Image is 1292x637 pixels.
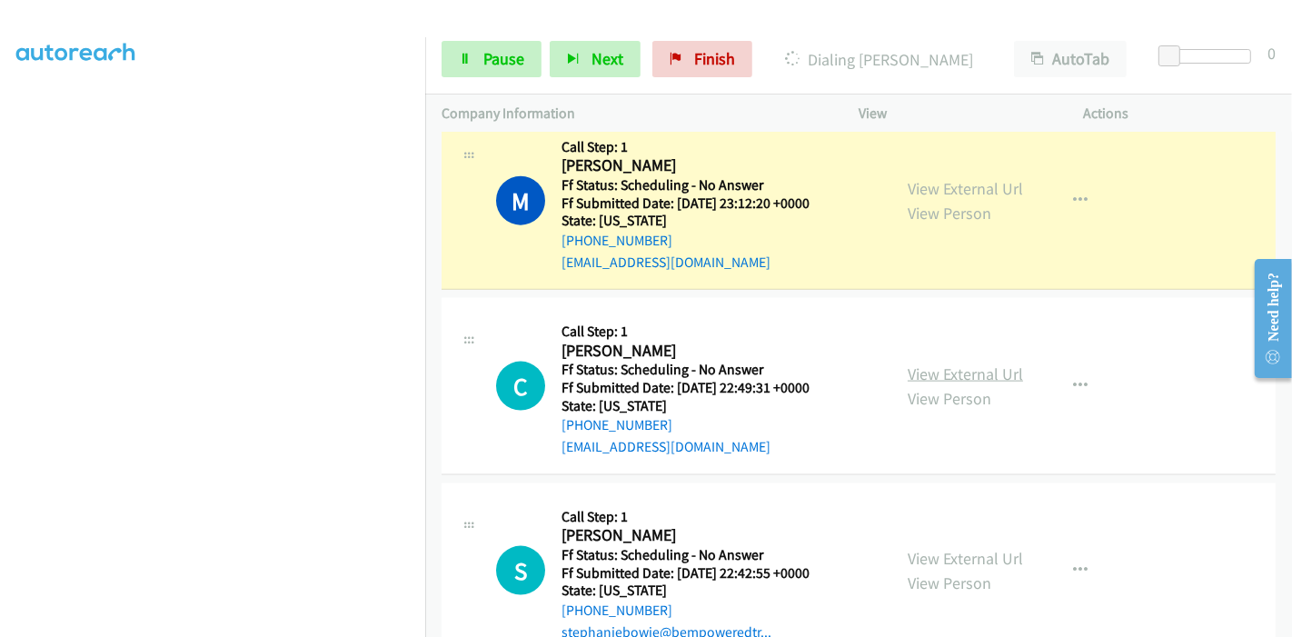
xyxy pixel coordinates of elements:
[562,361,832,379] h5: Ff Status: Scheduling - No Answer
[562,416,672,433] a: [PHONE_NUMBER]
[496,176,545,225] h1: M
[562,138,832,156] h5: Call Step: 1
[562,155,832,176] h2: [PERSON_NAME]
[562,508,832,526] h5: Call Step: 1
[562,397,832,415] h5: State: [US_STATE]
[442,103,826,124] p: Company Information
[550,41,641,77] button: Next
[562,546,832,564] h5: Ff Status: Scheduling - No Answer
[496,362,545,411] div: The call is yet to be attempted
[562,582,832,600] h5: State: [US_STATE]
[562,323,832,341] h5: Call Step: 1
[908,178,1023,199] a: View External Url
[908,388,991,409] a: View Person
[562,564,832,582] h5: Ff Submitted Date: [DATE] 22:42:55 +0000
[1267,41,1276,65] div: 0
[1168,49,1251,64] div: Delay between calls (in seconds)
[496,546,545,595] h1: S
[562,212,832,230] h5: State: [US_STATE]
[496,546,545,595] div: The call is yet to be attempted
[562,379,832,397] h5: Ff Submitted Date: [DATE] 22:49:31 +0000
[496,362,545,411] h1: C
[562,602,672,619] a: [PHONE_NUMBER]
[908,363,1023,384] a: View External Url
[562,232,672,249] a: [PHONE_NUMBER]
[562,254,770,271] a: [EMAIL_ADDRESS][DOMAIN_NAME]
[1240,246,1292,391] iframe: Resource Center
[1084,103,1277,124] p: Actions
[1014,41,1127,77] button: AutoTab
[694,48,735,69] span: Finish
[652,41,752,77] a: Finish
[562,341,832,362] h2: [PERSON_NAME]
[562,176,832,194] h5: Ff Status: Scheduling - No Answer
[562,438,770,455] a: [EMAIL_ADDRESS][DOMAIN_NAME]
[777,47,981,72] p: Dialing [PERSON_NAME]
[591,48,623,69] span: Next
[859,103,1051,124] p: View
[908,572,991,593] a: View Person
[908,203,991,224] a: View Person
[562,194,832,213] h5: Ff Submitted Date: [DATE] 23:12:20 +0000
[908,548,1023,569] a: View External Url
[562,525,832,546] h2: [PERSON_NAME]
[442,41,542,77] a: Pause
[483,48,524,69] span: Pause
